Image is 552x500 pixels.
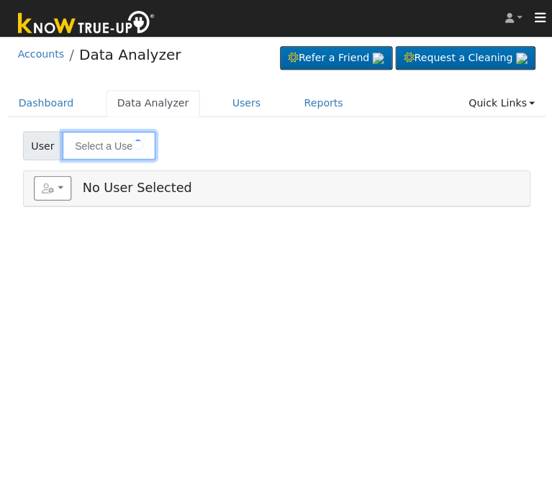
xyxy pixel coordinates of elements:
img: retrieve [371,53,383,64]
a: Refer a Friend [279,46,392,71]
a: Accounts [18,48,64,60]
a: Dashboard [8,90,85,117]
img: retrieve [515,53,526,64]
input: Select a User [62,131,155,160]
a: Data Analyzer [79,46,181,63]
img: Know True-Up [11,8,162,40]
span: User [23,131,63,160]
a: Data Analyzer [106,90,199,117]
button: Toggle navigation [525,8,552,28]
a: Request a Cleaning [394,46,534,71]
a: Quick Links [456,90,544,117]
a: Reports [292,90,353,117]
h5: No User Selected [34,176,519,200]
a: Users [221,90,271,117]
